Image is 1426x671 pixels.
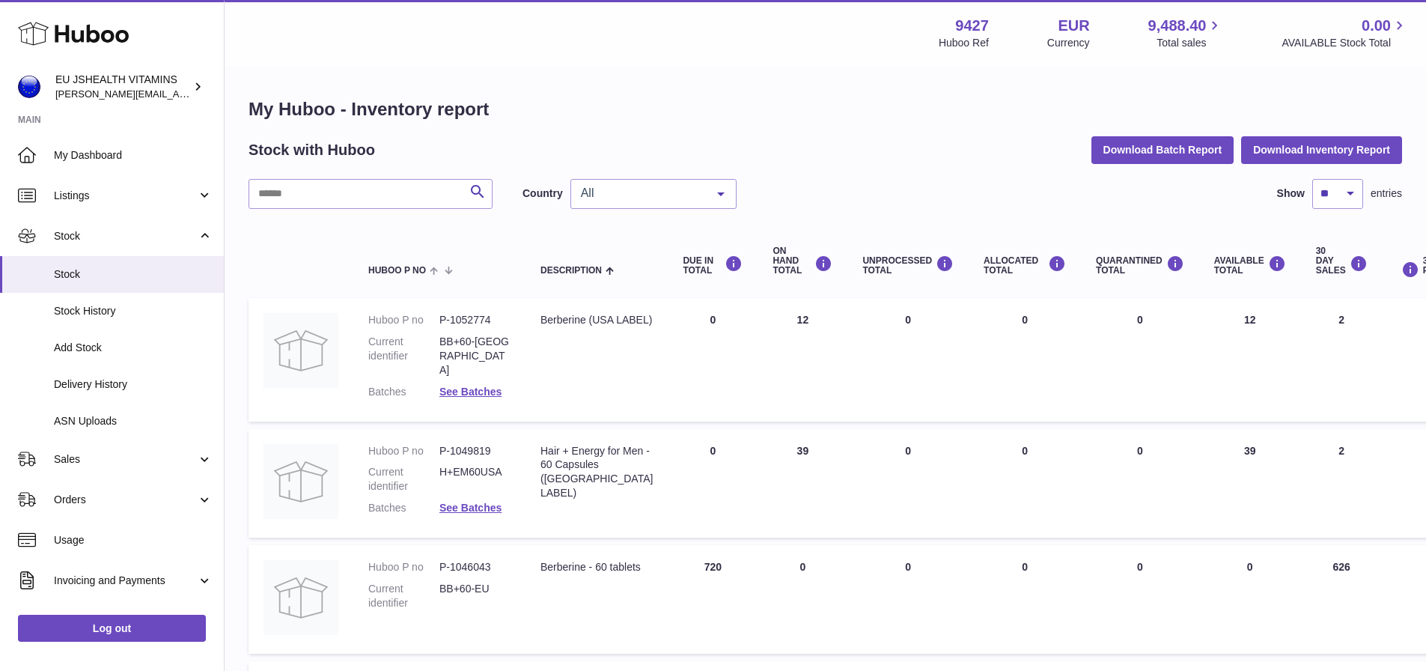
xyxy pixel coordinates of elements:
dt: Huboo P no [368,313,439,327]
td: 0 [1199,545,1301,654]
div: UNPROCESSED Total [862,255,954,276]
img: product image [263,444,338,519]
img: laura@jessicasepel.com [18,76,40,98]
a: 9,488.40 Total sales [1148,16,1224,50]
td: 39 [1199,429,1301,538]
td: 2 [1301,298,1383,421]
a: Log out [18,615,206,642]
div: 30 DAY SALES [1316,246,1368,276]
dt: Current identifier [368,582,439,610]
td: 12 [758,298,847,421]
strong: 9427 [955,16,989,36]
td: 0 [668,298,758,421]
span: Usage [54,533,213,547]
span: entries [1371,186,1402,201]
td: 0 [847,429,969,538]
td: 0 [668,429,758,538]
span: Delivery History [54,377,213,392]
dd: BB+60-[GEOGRAPHIC_DATA] [439,335,511,377]
span: AVAILABLE Stock Total [1282,36,1408,50]
button: Download Batch Report [1091,136,1234,163]
h1: My Huboo - Inventory report [249,97,1402,121]
img: product image [263,313,338,388]
div: ALLOCATED Total [984,255,1066,276]
div: Hair + Energy for Men - 60 Capsules ([GEOGRAPHIC_DATA] LABEL) [540,444,653,501]
h2: Stock with Huboo [249,140,375,160]
div: Berberine (USA LABEL) [540,313,653,327]
td: 0 [969,298,1081,421]
span: Listings [54,189,197,203]
span: ASN Uploads [54,414,213,428]
label: Show [1277,186,1305,201]
div: DUE IN TOTAL [683,255,743,276]
td: 0 [847,545,969,654]
div: Huboo Ref [939,36,989,50]
span: 0 [1137,314,1143,326]
div: AVAILABLE Total [1214,255,1286,276]
dt: Huboo P no [368,444,439,458]
span: Stock [54,267,213,282]
span: Description [540,266,602,276]
span: Huboo P no [368,266,426,276]
td: 0 [758,545,847,654]
div: QUARANTINED Total [1096,255,1184,276]
dd: P-1049819 [439,444,511,458]
dt: Current identifier [368,465,439,494]
span: Stock [54,229,197,243]
td: 12 [1199,298,1301,421]
a: See Batches [439,502,502,514]
dd: P-1046043 [439,560,511,574]
dt: Huboo P no [368,560,439,574]
strong: EUR [1058,16,1089,36]
div: Berberine - 60 tablets [540,560,653,574]
td: 626 [1301,545,1383,654]
label: Country [522,186,563,201]
span: Orders [54,493,197,507]
dt: Current identifier [368,335,439,377]
dd: H+EM60USA [439,465,511,494]
dt: Batches [368,501,439,515]
div: EU JSHEALTH VITAMINS [55,73,190,101]
dt: Batches [368,385,439,399]
span: 9,488.40 [1148,16,1207,36]
span: All [577,186,706,201]
td: 39 [758,429,847,538]
span: Total sales [1157,36,1223,50]
a: See Batches [439,386,502,398]
span: 0 [1137,445,1143,457]
span: Add Stock [54,341,213,355]
span: [PERSON_NAME][EMAIL_ADDRESS][DOMAIN_NAME] [55,88,300,100]
td: 720 [668,545,758,654]
div: Currency [1047,36,1090,50]
span: 0.00 [1362,16,1391,36]
td: 0 [969,429,1081,538]
dd: P-1052774 [439,313,511,327]
a: 0.00 AVAILABLE Stock Total [1282,16,1408,50]
td: 0 [969,545,1081,654]
span: Invoicing and Payments [54,574,197,588]
span: Stock History [54,304,213,318]
div: ON HAND Total [773,246,832,276]
td: 0 [847,298,969,421]
img: product image [263,560,338,635]
span: My Dashboard [54,148,213,163]
span: 0 [1137,561,1143,573]
span: Sales [54,452,197,467]
dd: BB+60-EU [439,582,511,610]
button: Download Inventory Report [1241,136,1402,163]
td: 2 [1301,429,1383,538]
